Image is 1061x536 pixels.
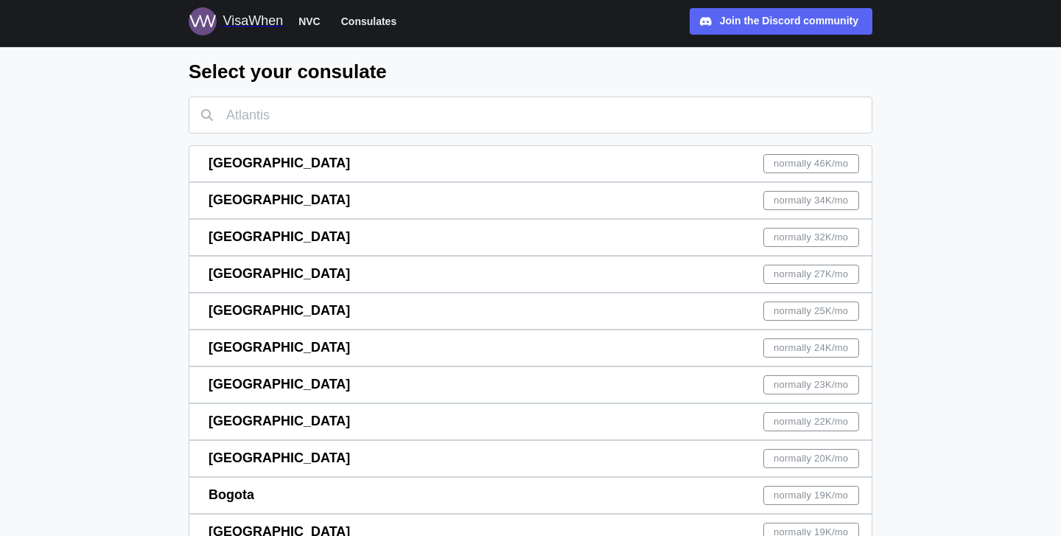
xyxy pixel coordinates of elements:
[774,413,848,431] span: normally 22K /mo
[189,97,872,133] input: Atlantis
[189,182,872,219] a: [GEOGRAPHIC_DATA]normally 34K/mo
[292,12,327,31] button: NVC
[209,377,350,391] span: [GEOGRAPHIC_DATA]
[189,403,872,440] a: [GEOGRAPHIC_DATA]normally 22K/mo
[209,340,350,355] span: [GEOGRAPHIC_DATA]
[774,487,848,504] span: normally 19K /mo
[189,145,872,182] a: [GEOGRAPHIC_DATA]normally 46K/mo
[774,155,848,173] span: normally 46K /mo
[341,13,396,30] span: Consulates
[774,376,848,394] span: normally 23K /mo
[189,440,872,477] a: [GEOGRAPHIC_DATA]normally 20K/mo
[774,450,848,467] span: normally 20K /mo
[209,229,350,244] span: [GEOGRAPHIC_DATA]
[720,13,858,29] div: Join the Discord community
[690,8,872,35] a: Join the Discord community
[209,303,350,318] span: [GEOGRAPHIC_DATA]
[189,59,872,85] h2: Select your consulate
[209,450,350,465] span: [GEOGRAPHIC_DATA]
[774,265,848,283] span: normally 27K /mo
[189,477,872,514] a: Bogotanormally 19K/mo
[298,13,321,30] span: NVC
[774,302,848,320] span: normally 25K /mo
[209,414,350,428] span: [GEOGRAPHIC_DATA]
[209,266,350,281] span: [GEOGRAPHIC_DATA]
[189,366,872,403] a: [GEOGRAPHIC_DATA]normally 23K/mo
[189,219,872,256] a: [GEOGRAPHIC_DATA]normally 32K/mo
[774,229,848,246] span: normally 32K /mo
[335,12,403,31] button: Consulates
[209,487,254,502] span: Bogota
[189,7,217,35] img: Logo for VisaWhen
[189,256,872,293] a: [GEOGRAPHIC_DATA]normally 27K/mo
[223,11,283,32] div: VisaWhen
[774,192,848,209] span: normally 34K /mo
[209,156,350,170] span: [GEOGRAPHIC_DATA]
[189,330,872,366] a: [GEOGRAPHIC_DATA]normally 24K/mo
[189,7,283,35] a: Logo for VisaWhen VisaWhen
[209,192,350,207] span: [GEOGRAPHIC_DATA]
[774,339,848,357] span: normally 24K /mo
[189,293,872,330] a: [GEOGRAPHIC_DATA]normally 25K/mo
